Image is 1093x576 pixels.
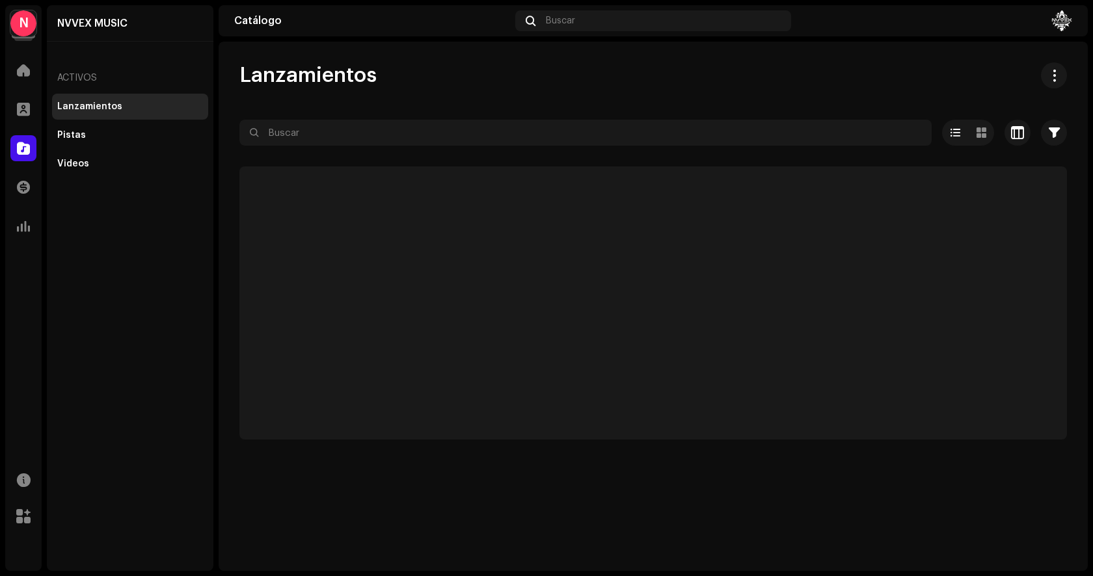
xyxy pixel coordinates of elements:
div: Pistas [57,130,86,140]
re-a-nav-header: Activos [52,62,208,94]
div: Videos [57,159,89,169]
span: Lanzamientos [239,62,377,88]
re-m-nav-item: Videos [52,151,208,177]
img: 8685a3ca-d1ac-4d7a-a127-d19c5f5187fd [1051,10,1072,31]
div: Lanzamientos [57,101,122,112]
input: Buscar [239,120,932,146]
div: Catálogo [234,16,510,26]
re-m-nav-item: Lanzamientos [52,94,208,120]
span: Buscar [546,16,575,26]
re-m-nav-item: Pistas [52,122,208,148]
div: N [10,10,36,36]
